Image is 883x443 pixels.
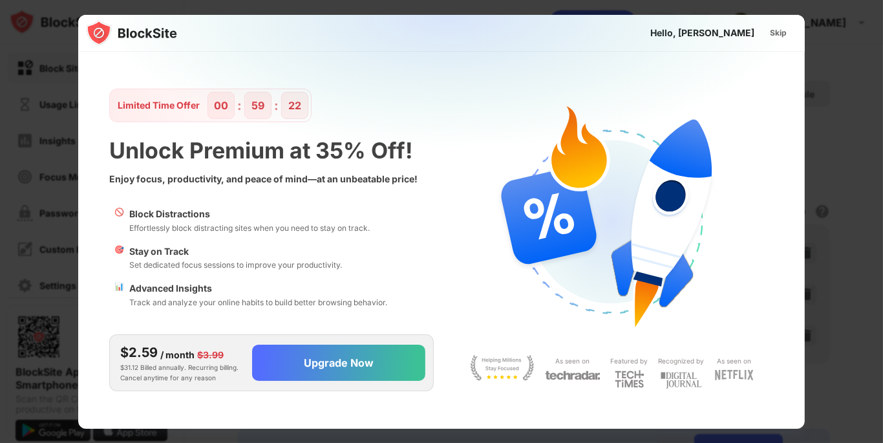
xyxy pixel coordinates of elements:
[545,370,601,381] img: light-techradar.svg
[659,355,705,367] div: Recognized by
[160,348,195,362] div: / month
[611,355,648,367] div: Featured by
[129,281,387,296] div: Advanced Insights
[661,370,702,391] img: light-digital-journal.svg
[129,296,387,308] div: Track and analyze your online habits to build better browsing behavior.
[120,343,158,362] div: $2.59
[715,370,754,380] img: light-netflix.svg
[120,343,242,383] div: $31.12 Billed annually. Recurring billing. Cancel anytime for any reason
[470,355,535,381] img: light-stay-focus.svg
[304,356,374,369] div: Upgrade Now
[770,27,787,39] div: Skip
[114,281,124,308] div: 📊
[615,370,644,388] img: light-techtimes.svg
[86,15,813,271] img: gradient.svg
[717,355,751,367] div: As seen on
[197,348,224,362] div: $3.99
[555,355,590,367] div: As seen on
